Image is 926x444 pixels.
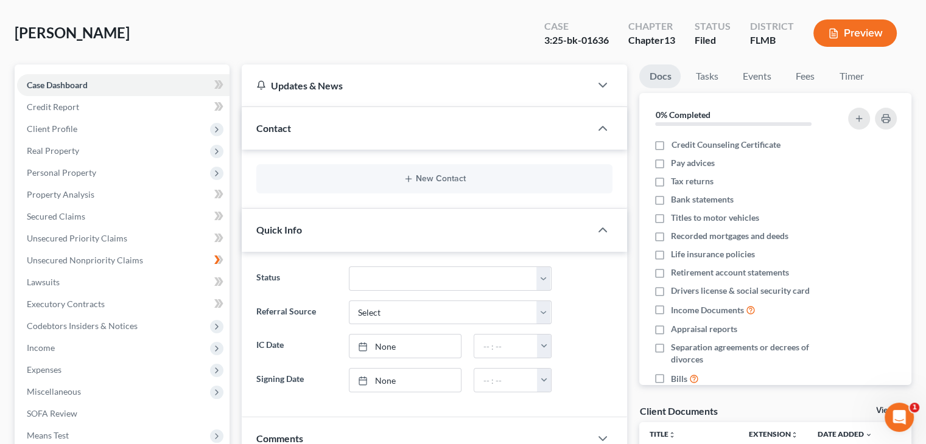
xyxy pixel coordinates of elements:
a: None [349,335,461,358]
span: 13 [664,34,675,46]
div: Updates & News [256,79,576,92]
label: IC Date [250,334,342,358]
input: -- : -- [474,369,538,392]
a: Tasks [686,64,728,88]
i: expand_more [865,431,872,439]
div: Filed [695,33,731,47]
a: None [349,369,461,392]
span: Titles to motor vehicles [671,212,759,224]
span: Credit Counseling Certificate [671,139,780,151]
span: Life insurance policies [671,248,755,260]
div: Chapter [628,19,675,33]
span: Expenses [27,364,61,375]
span: Bank statements [671,193,734,206]
a: Secured Claims [17,206,230,227]
span: Lawsuits [27,277,60,287]
input: -- : -- [474,335,538,358]
span: Quick Info [256,224,302,235]
span: Tax returns [671,175,714,187]
span: Appraisal reports [671,323,737,335]
a: Docs [639,64,681,88]
div: Case [544,19,609,33]
span: [PERSON_NAME] [15,24,130,41]
a: Timer [829,64,873,88]
a: Unsecured Priority Claims [17,227,230,249]
span: Client Profile [27,123,77,134]
strong: 0% Completed [655,109,710,120]
a: Unsecured Nonpriority Claims [17,249,230,271]
div: 3:25-bk-01636 [544,33,609,47]
button: New Contact [266,174,603,184]
span: Income Documents [671,304,744,316]
a: Credit Report [17,96,230,118]
label: Status [250,266,342,291]
span: Miscellaneous [27,386,81,397]
span: Property Analysis [27,189,94,199]
span: Contact [256,122,291,134]
span: Income [27,342,55,353]
iframe: Intercom live chat [885,403,914,432]
div: Chapter [628,33,675,47]
label: Referral Source [250,300,342,325]
a: Executory Contracts [17,293,230,315]
span: 1 [910,403,919,412]
span: Unsecured Priority Claims [27,233,127,243]
a: Extensionunfold_more [749,429,798,439]
span: Pay advices [671,157,715,169]
span: Drivers license & social security card [671,285,810,297]
span: Means Test [27,430,69,440]
span: Comments [256,432,303,444]
a: Case Dashboard [17,74,230,96]
span: SOFA Review [27,408,77,418]
a: Lawsuits [17,271,230,293]
a: Date Added expand_more [818,429,872,439]
i: unfold_more [791,431,798,439]
div: District [750,19,794,33]
span: Separation agreements or decrees of divorces [671,341,833,366]
span: Codebtors Insiders & Notices [27,321,138,331]
a: Events [732,64,780,88]
a: Titleunfold_more [649,429,675,439]
div: Status [695,19,731,33]
span: Unsecured Nonpriority Claims [27,255,143,265]
span: Retirement account statements [671,266,789,279]
span: Case Dashboard [27,80,88,90]
span: Real Property [27,145,79,156]
button: Preview [813,19,897,47]
span: Executory Contracts [27,299,105,309]
a: SOFA Review [17,403,230,425]
i: unfold_more [668,431,675,439]
span: Bills [671,373,687,385]
span: Credit Report [27,102,79,112]
div: FLMB [750,33,794,47]
span: Secured Claims [27,211,85,221]
a: View All [876,406,907,415]
span: Personal Property [27,167,96,178]
div: Client Documents [639,404,717,417]
span: Recorded mortgages and deeds [671,230,788,242]
a: Property Analysis [17,184,230,206]
label: Signing Date [250,368,342,392]
a: Fees [785,64,824,88]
